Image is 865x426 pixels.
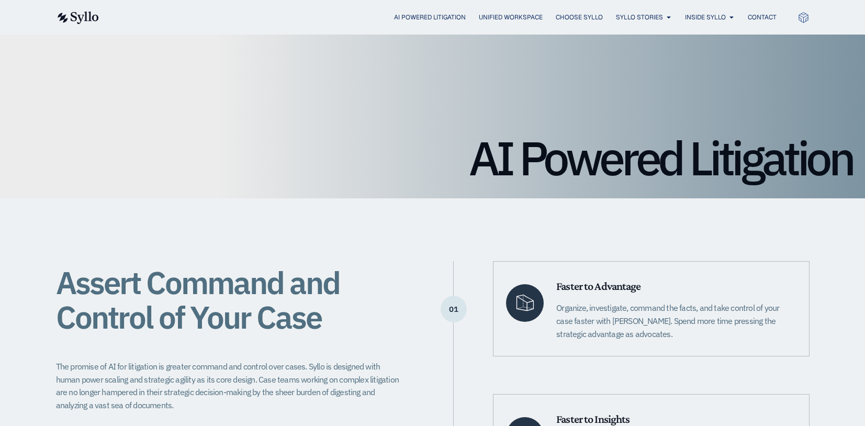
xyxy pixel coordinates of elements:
[394,13,466,22] a: AI Powered Litigation
[56,12,99,24] img: syllo
[685,13,726,22] a: Inside Syllo
[616,13,663,22] a: Syllo Stories
[56,360,406,412] p: The promise of AI for litigation is greater command and control over cases. Syllo is designed wit...
[56,262,340,338] span: Assert Command and Control of Your Case
[120,13,777,23] div: Menu Toggle
[748,13,777,22] a: Contact
[13,134,852,182] h1: AI Powered Litigation
[556,13,603,22] a: Choose Syllo
[120,13,777,23] nav: Menu
[479,13,543,22] a: Unified Workspace
[556,279,641,293] span: Faster to Advantage
[556,301,796,340] p: Organize, investigate, command the facts, and take control of your case faster with [PERSON_NAME]...
[441,309,467,310] p: 01
[556,412,630,425] span: Faster to Insights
